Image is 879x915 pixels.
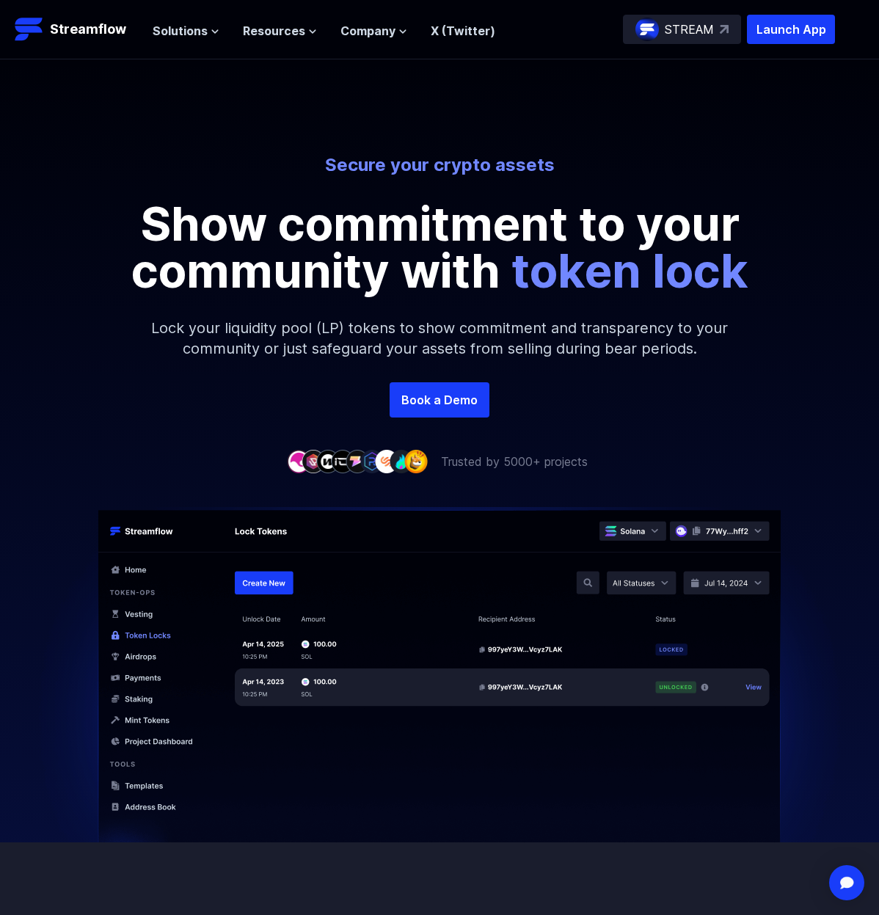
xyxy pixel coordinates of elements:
[829,865,864,900] div: Open Intercom Messenger
[302,450,325,473] img: company-2
[109,200,770,294] p: Show commitment to your community with
[390,450,413,473] img: company-8
[665,21,714,38] p: STREAM
[346,450,369,473] img: company-5
[21,507,858,879] img: Hero Image
[623,15,741,44] a: STREAM
[153,22,219,40] button: Solutions
[441,453,588,470] p: Trusted by 5000+ projects
[511,242,748,299] span: token lock
[431,23,495,38] a: X (Twitter)
[340,22,407,40] button: Company
[331,450,354,473] img: company-4
[124,294,755,382] p: Lock your liquidity pool (LP) tokens to show commitment and transparency to your community or jus...
[153,22,208,40] span: Solutions
[404,450,428,473] img: company-9
[33,153,846,177] p: Secure your crypto assets
[50,19,126,40] p: Streamflow
[635,18,659,41] img: streamflow-logo-circle.png
[316,450,340,473] img: company-3
[15,15,44,44] img: Streamflow Logo
[375,450,398,473] img: company-7
[390,382,489,418] a: Book a Demo
[360,450,384,473] img: company-6
[243,22,305,40] span: Resources
[747,15,835,44] button: Launch App
[243,22,317,40] button: Resources
[287,450,310,473] img: company-1
[15,15,138,44] a: Streamflow
[340,22,395,40] span: Company
[720,25,729,34] img: top-right-arrow.svg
